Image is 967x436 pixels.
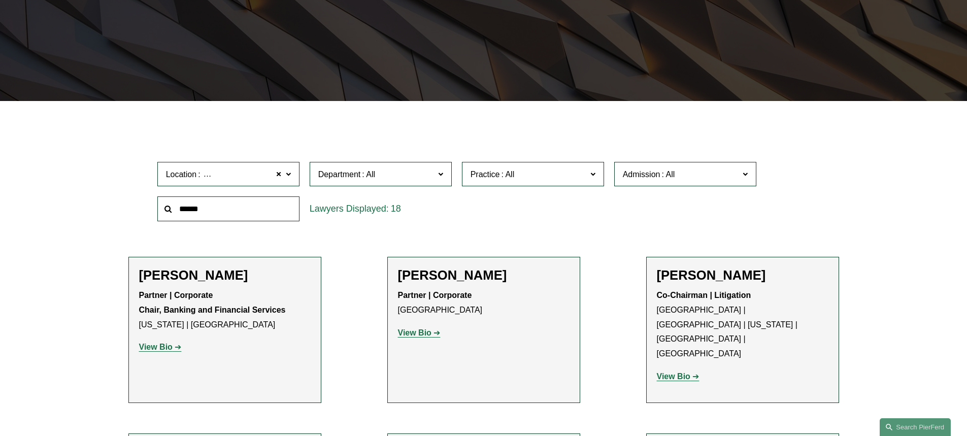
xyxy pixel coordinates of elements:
[139,291,286,314] strong: Partner | Corporate Chair, Banking and Financial Services
[657,288,828,361] p: [GEOGRAPHIC_DATA] | [GEOGRAPHIC_DATA] | [US_STATE] | [GEOGRAPHIC_DATA] | [GEOGRAPHIC_DATA]
[398,328,441,337] a: View Bio
[657,372,699,381] a: View Bio
[318,170,361,179] span: Department
[139,343,182,351] a: View Bio
[202,168,287,181] span: [GEOGRAPHIC_DATA]
[657,267,828,283] h2: [PERSON_NAME]
[139,267,311,283] h2: [PERSON_NAME]
[398,291,472,299] strong: Partner | Corporate
[471,170,500,179] span: Practice
[657,291,751,299] strong: Co-Chairman | Litigation
[657,372,690,381] strong: View Bio
[398,288,570,318] p: [GEOGRAPHIC_DATA]
[166,170,197,179] span: Location
[139,343,173,351] strong: View Bio
[398,267,570,283] h2: [PERSON_NAME]
[391,204,401,214] span: 18
[139,288,311,332] p: [US_STATE] | [GEOGRAPHIC_DATA]
[623,170,660,179] span: Admission
[398,328,431,337] strong: View Bio
[880,418,951,436] a: Search this site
